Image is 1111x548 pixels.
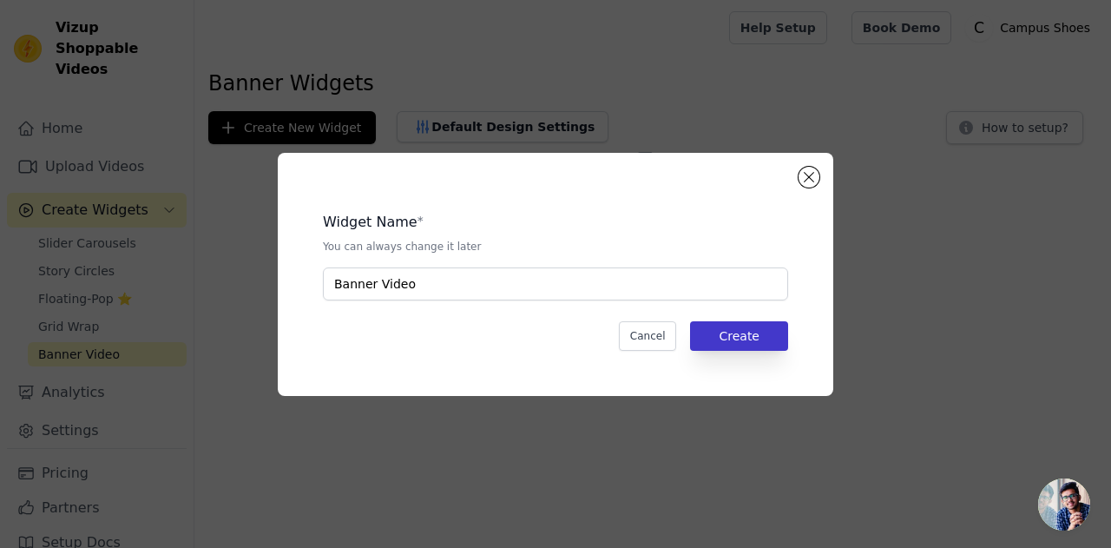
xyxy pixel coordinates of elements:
[690,321,788,351] button: Create
[323,240,788,254] p: You can always change it later
[1038,479,1090,531] div: Open chat
[619,321,677,351] button: Cancel
[323,212,417,233] legend: Widget Name
[799,167,819,188] button: Close modal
